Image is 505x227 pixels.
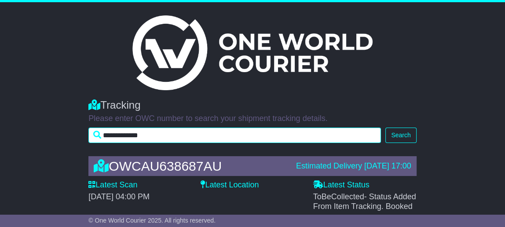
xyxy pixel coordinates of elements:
[132,15,373,90] img: Light
[296,161,411,171] div: Estimated Delivery [DATE] 17:00
[88,99,416,112] div: Tracking
[88,192,150,201] span: [DATE] 04:00 PM
[201,180,259,190] label: Latest Location
[88,217,216,224] span: © One World Courier 2025. All rights reserved.
[385,128,416,143] button: Search
[313,192,416,211] span: - Status Added From Item Tracking. Booked
[313,180,370,190] label: Latest Status
[88,180,137,190] label: Latest Scan
[89,159,292,173] div: OWCAU638687AU
[313,192,416,211] span: ToBeCollected
[88,114,416,124] p: Please enter OWC number to search your shipment tracking details.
